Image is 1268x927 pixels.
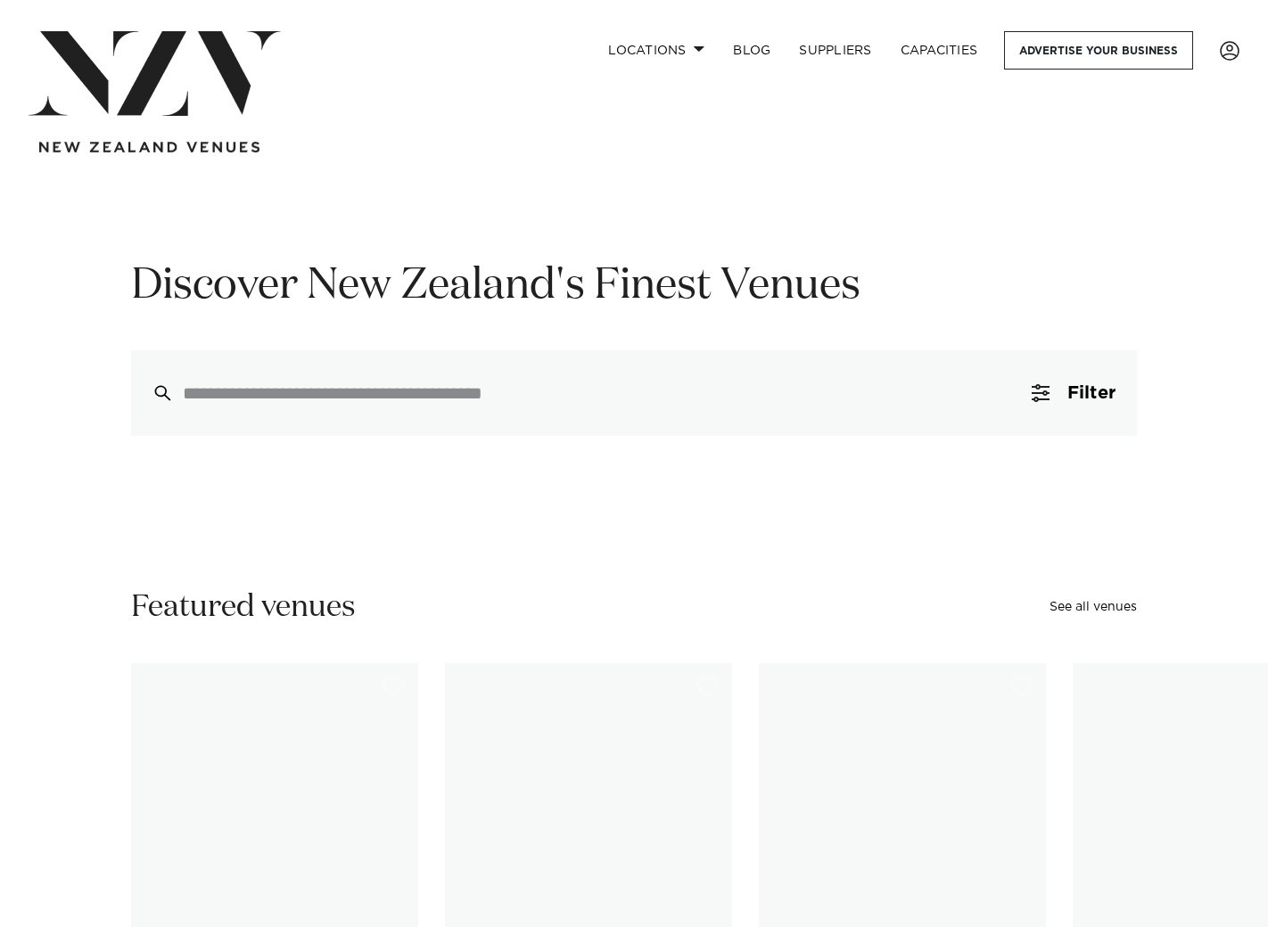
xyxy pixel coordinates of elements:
img: new-zealand-venues-text.png [39,142,259,153]
h2: Featured venues [131,587,356,628]
a: Capacities [886,31,992,70]
span: Filter [1067,384,1116,402]
button: Filter [1010,350,1137,436]
a: BLOG [719,31,785,70]
a: Locations [594,31,719,70]
a: SUPPLIERS [785,31,885,70]
h1: Discover New Zealand's Finest Venues [131,258,1137,315]
a: See all venues [1050,601,1137,613]
img: nzv-logo.png [29,31,281,116]
a: Advertise your business [1004,31,1193,70]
